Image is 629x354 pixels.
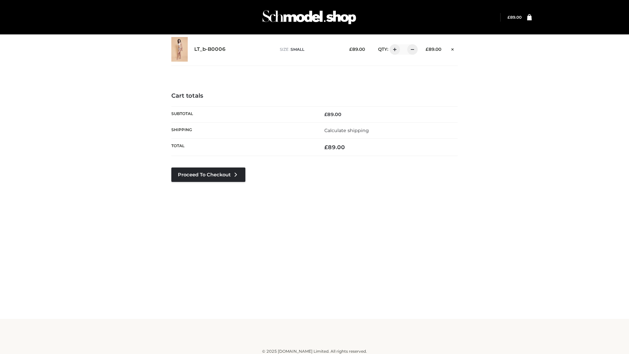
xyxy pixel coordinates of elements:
bdi: 89.00 [324,111,341,117]
bdi: 89.00 [507,15,522,20]
th: Subtotal [171,106,314,122]
span: £ [324,144,328,150]
div: QTY: [372,44,415,55]
span: £ [324,111,327,117]
a: LT_b-B0006 [194,46,226,52]
span: £ [426,47,429,52]
th: Total [171,139,314,156]
a: £89.00 [507,15,522,20]
span: SMALL [291,47,304,52]
bdi: 89.00 [349,47,365,52]
p: size : [280,47,339,52]
a: Calculate shipping [324,128,369,133]
a: Remove this item [448,44,458,53]
th: Shipping [171,122,314,138]
bdi: 89.00 [324,144,345,150]
span: £ [507,15,510,20]
bdi: 89.00 [426,47,441,52]
span: £ [349,47,352,52]
img: Schmodel Admin 964 [260,4,358,30]
a: Proceed to Checkout [171,167,245,182]
h4: Cart totals [171,92,458,100]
